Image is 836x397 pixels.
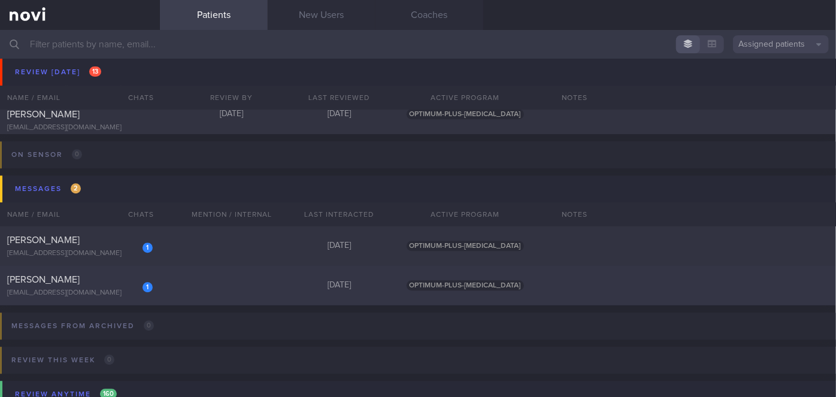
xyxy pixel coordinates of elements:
[7,249,153,258] div: [EMAIL_ADDRESS][DOMAIN_NAME]
[733,35,829,53] button: Assigned patients
[393,202,537,226] div: Active Program
[143,243,153,253] div: 1
[112,202,160,226] div: Chats
[8,147,85,163] div: On sensor
[286,109,393,120] div: [DATE]
[7,275,80,284] span: [PERSON_NAME]
[407,69,524,80] span: OPTIMUM-PLUS-[MEDICAL_DATA]
[286,241,393,251] div: [DATE]
[407,109,524,119] span: OPTIMUM-PLUS-[MEDICAL_DATA]
[143,282,153,292] div: 1
[178,109,286,120] div: [DATE]
[8,352,117,368] div: Review this week
[104,354,114,365] span: 0
[178,69,286,80] div: [DATE]
[407,280,524,290] span: OPTIMUM-PLUS-[MEDICAL_DATA]
[7,235,80,245] span: [PERSON_NAME]
[12,181,84,197] div: Messages
[144,320,154,331] span: 0
[7,289,153,298] div: [EMAIL_ADDRESS][DOMAIN_NAME]
[7,123,153,132] div: [EMAIL_ADDRESS][DOMAIN_NAME]
[178,202,286,226] div: Mention / Internal
[407,241,524,251] span: OPTIMUM-PLUS-[MEDICAL_DATA]
[72,149,82,159] span: 0
[286,280,393,291] div: [DATE]
[7,78,153,87] div: [EMAIL_ADDRESS][DOMAIN_NAME]
[286,69,393,80] div: [DATE]
[7,64,80,74] span: [PERSON_NAME]
[555,202,836,226] div: Notes
[286,202,393,226] div: Last Interacted
[8,318,157,334] div: Messages from Archived
[7,98,80,119] span: [PERSON_NAME] [PERSON_NAME]
[71,183,81,193] span: 2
